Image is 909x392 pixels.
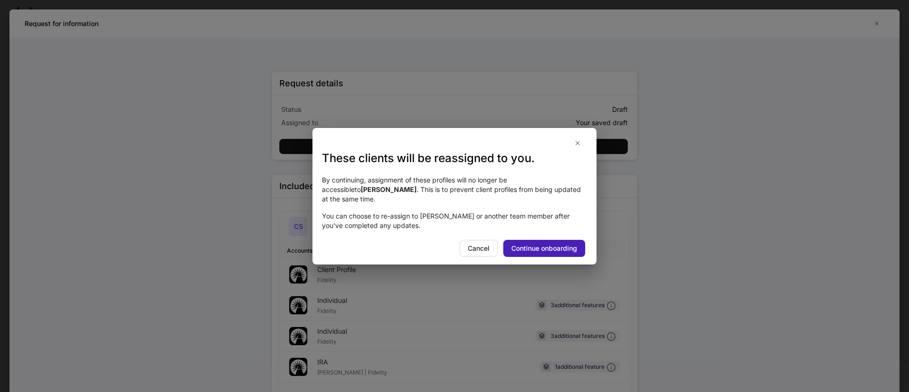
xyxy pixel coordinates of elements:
h3: These clients will be reassigned to you. [322,151,587,166]
p: You can choose to re-assign to [PERSON_NAME] or another team member after you've completed any up... [322,211,587,230]
div: Cancel [468,244,490,253]
div: Continue onboarding [511,244,577,253]
p: By continuing, assignment of these profiles will no longer be accessible to . This is to prevent ... [322,175,587,204]
button: Continue onboarding [503,240,585,257]
button: Cancel [460,240,498,257]
strong: [PERSON_NAME] [361,185,417,193]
